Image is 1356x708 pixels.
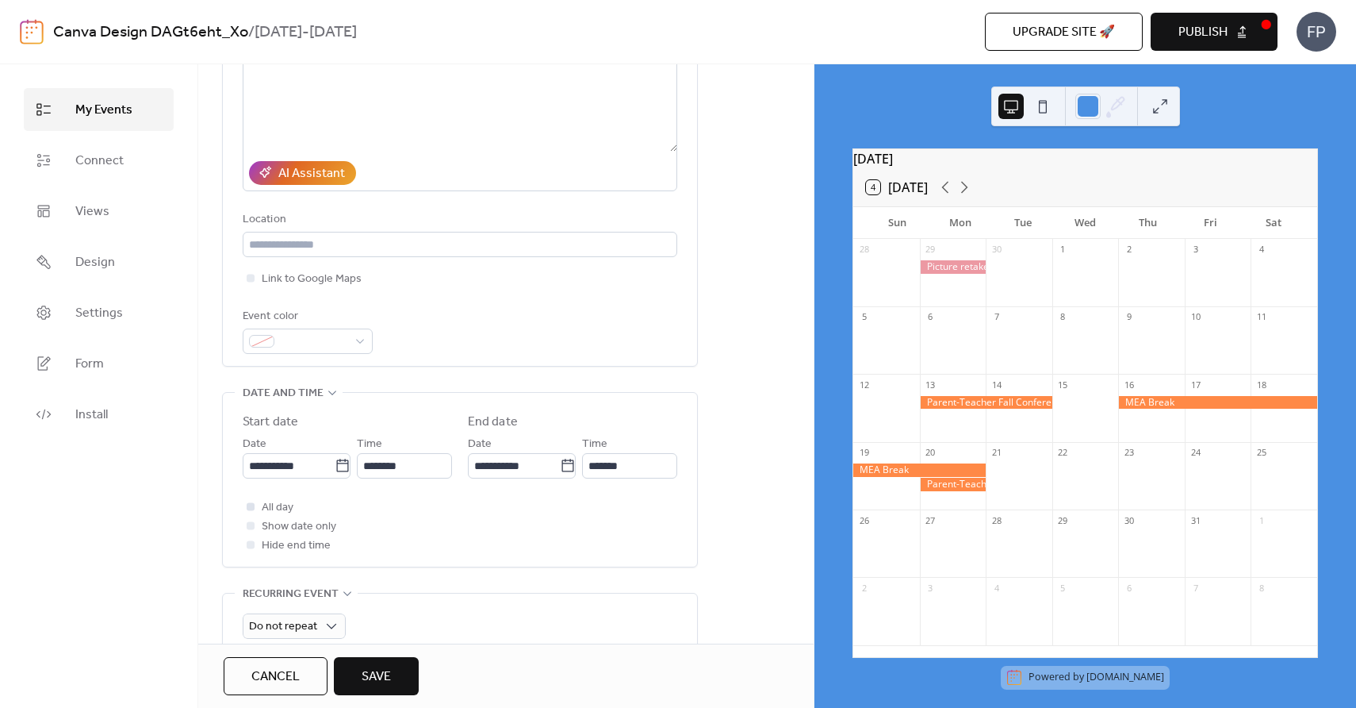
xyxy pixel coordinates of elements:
div: Sat [1242,207,1304,239]
span: Cancel [251,668,300,687]
b: [DATE]-[DATE] [255,17,357,48]
button: AI Assistant [249,161,356,185]
button: Upgrade site 🚀 [985,13,1143,51]
a: Design [24,240,174,283]
div: 16 [1123,379,1135,391]
img: logo [20,19,44,44]
a: Settings [24,291,174,334]
div: 19 [858,447,870,459]
span: Form [75,355,104,374]
div: 28 [858,244,870,256]
a: Views [24,190,174,233]
div: 29 [925,244,937,256]
div: Wed [1054,207,1117,239]
span: Save [362,668,391,687]
a: Form [24,342,174,385]
div: 12 [858,379,870,391]
a: Connect [24,139,174,182]
div: Start date [243,413,298,432]
div: Picture retake - 1st Round [920,260,986,274]
span: Hide end time [262,537,331,556]
span: Time [357,435,382,454]
div: 18 [1255,379,1267,391]
div: 1 [1057,244,1069,256]
div: 4 [990,582,1002,594]
div: 29 [1057,514,1069,526]
div: 30 [1123,514,1135,526]
div: 6 [925,311,937,323]
span: My Events [75,101,132,120]
span: Design [75,253,115,272]
div: 10 [1189,311,1201,323]
div: 14 [990,379,1002,391]
div: 8 [1057,311,1069,323]
div: 22 [1057,447,1069,459]
div: 2 [1123,244,1135,256]
div: 7 [1189,582,1201,594]
div: Parent-Teacher Fall Conferences Part day [920,396,1052,410]
span: All day [262,498,293,518]
div: 8 [1255,582,1267,594]
b: / [248,17,255,48]
div: Parent-Teacher Fall Conferences Full Day [920,478,986,491]
div: AI Assistant [278,164,345,183]
div: 21 [990,447,1002,459]
div: 7 [990,311,1002,323]
div: 23 [1123,447,1135,459]
div: Event color [243,307,370,326]
div: 20 [925,447,937,459]
div: 6 [1123,582,1135,594]
div: 11 [1255,311,1267,323]
button: 4[DATE] [860,176,933,198]
span: Settings [75,304,123,323]
span: Date [468,435,492,454]
div: End date [468,413,518,432]
span: Date and time [243,384,324,403]
div: 1 [1255,514,1267,526]
div: MEA Break [853,464,986,477]
div: Mon [929,207,991,239]
span: Show date only [262,518,336,537]
a: Canva Design DAGt6eht_Xo [53,17,248,48]
div: 4 [1255,244,1267,256]
div: 17 [1189,379,1201,391]
div: 31 [1189,514,1201,526]
div: 30 [990,244,1002,256]
div: 3 [925,582,937,594]
div: 2 [858,582,870,594]
div: 25 [1255,447,1267,459]
div: 24 [1189,447,1201,459]
button: Save [334,657,419,695]
span: Install [75,406,108,425]
div: Location [243,210,674,229]
span: Publish [1178,23,1228,42]
span: Upgrade site 🚀 [1013,23,1115,42]
div: Thu [1117,207,1179,239]
a: [DOMAIN_NAME] [1086,671,1164,684]
div: 3 [1189,244,1201,256]
div: Sun [866,207,929,239]
a: My Events [24,88,174,131]
div: FP [1297,12,1336,52]
div: Powered by [1028,671,1164,684]
div: 13 [925,379,937,391]
span: Time [582,435,607,454]
span: Date [243,435,266,454]
span: Do not repeat [249,616,317,637]
div: MEA Break [1118,396,1317,410]
div: 15 [1057,379,1069,391]
button: Cancel [224,657,328,695]
div: 9 [1123,311,1135,323]
div: 26 [858,514,870,526]
span: Connect [75,152,124,171]
span: Link to Google Maps [262,270,362,289]
div: Fri [1179,207,1242,239]
a: Install [24,393,174,436]
div: 27 [925,514,937,526]
div: 28 [990,514,1002,526]
div: 5 [858,311,870,323]
div: Tue [991,207,1054,239]
span: Views [75,202,109,221]
div: 5 [1057,582,1069,594]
